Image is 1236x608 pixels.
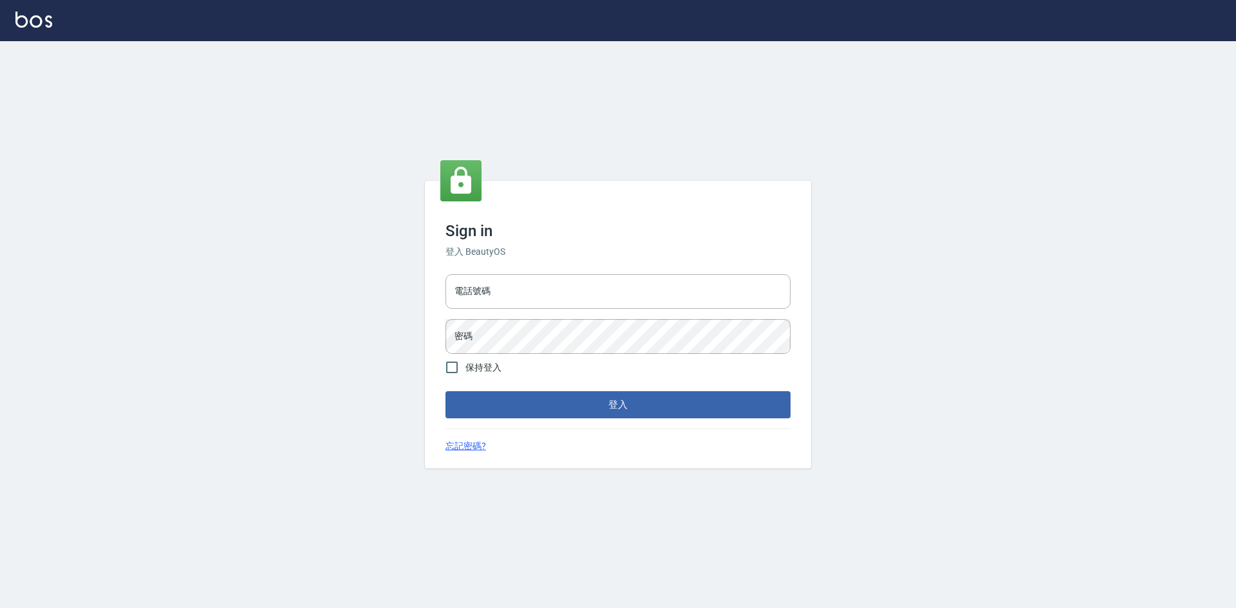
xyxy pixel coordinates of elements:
span: 保持登入 [465,361,501,374]
h6: 登入 BeautyOS [445,245,791,259]
img: Logo [15,12,52,28]
button: 登入 [445,391,791,418]
a: 忘記密碼? [445,439,486,453]
h3: Sign in [445,222,791,240]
